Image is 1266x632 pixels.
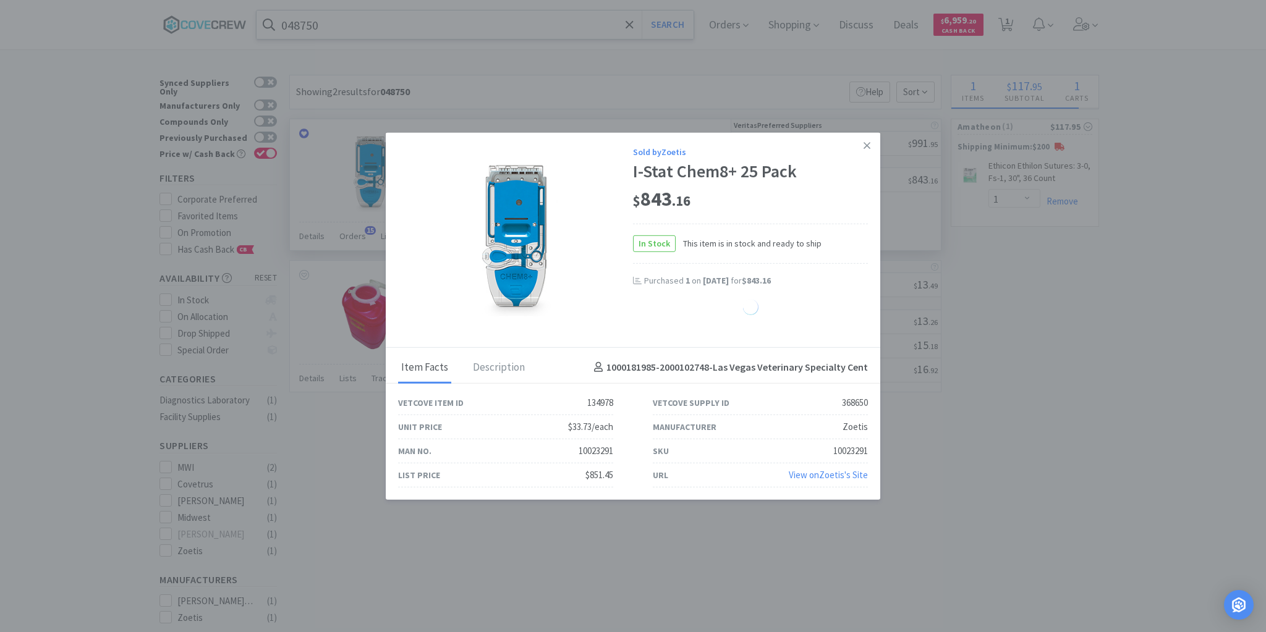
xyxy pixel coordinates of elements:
h4: 1000181985-2000102748 - Las Vegas Veterinary Specialty Cent [589,360,868,376]
div: Manufacturer [653,419,716,433]
span: $843.16 [742,275,771,286]
div: Vetcove Supply ID [653,395,729,409]
div: Sold by Zoetis [633,145,868,158]
a: View onZoetis's Site [789,469,868,481]
div: URL [653,468,668,481]
div: Unit Price [398,419,442,433]
div: Vetcove Item ID [398,395,464,409]
div: $851.45 [585,468,613,482]
span: $ [633,192,640,209]
div: Purchased on for [644,275,868,287]
img: 8d909465b9e94c80895a0b27826301cf_368650.jpeg [435,156,596,316]
span: This item is in stock and ready to ship [676,237,822,250]
span: [DATE] [703,275,729,286]
div: 10023291 [833,444,868,458]
span: In Stock [634,236,675,251]
span: . 16 [672,192,690,209]
div: List Price [398,468,440,481]
div: $33.73/each [568,419,613,434]
div: I-Stat Chem8+ 25 Pack [633,161,868,182]
span: 1 [686,275,690,286]
div: Description [470,352,528,383]
div: 134978 [587,395,613,410]
div: Item Facts [398,352,451,383]
div: Zoetis [843,419,868,434]
div: Man No. [398,444,431,457]
div: 10023291 [579,444,613,458]
div: Open Intercom Messenger [1224,590,1254,620]
div: SKU [653,444,669,457]
span: 843 [633,187,690,211]
div: 368650 [842,395,868,410]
